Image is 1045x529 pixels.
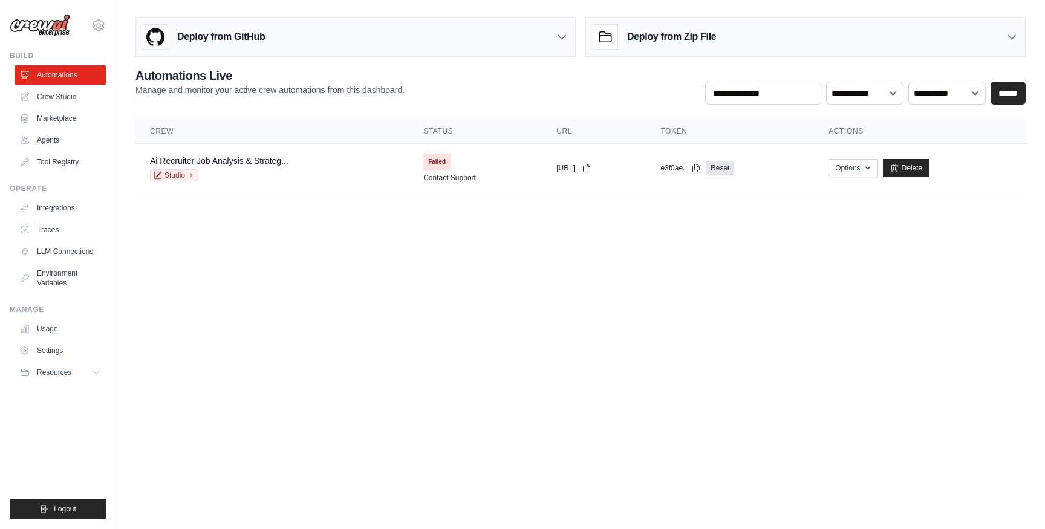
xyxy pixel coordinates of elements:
[985,471,1045,529] iframe: Chat Widget
[177,30,265,44] h3: Deploy from GitHub
[135,67,405,84] h2: Automations Live
[883,159,929,177] a: Delete
[15,264,106,293] a: Environment Variables
[143,25,168,49] img: GitHub Logo
[660,163,701,173] button: e3f0ae...
[627,30,716,44] h3: Deploy from Zip File
[15,87,106,106] a: Crew Studio
[135,84,405,96] p: Manage and monitor your active crew automations from this dashboard.
[423,173,476,183] a: Contact Support
[829,159,877,177] button: Options
[10,51,106,60] div: Build
[706,161,734,175] a: Reset
[15,198,106,218] a: Integrations
[54,504,76,514] span: Logout
[37,368,71,377] span: Resources
[15,363,106,382] button: Resources
[15,220,106,239] a: Traces
[10,184,106,193] div: Operate
[15,65,106,85] a: Automations
[10,499,106,519] button: Logout
[15,242,106,261] a: LLM Connections
[814,119,1026,144] th: Actions
[15,152,106,172] a: Tool Registry
[10,305,106,314] div: Manage
[150,156,288,166] a: Ai Recruiter Job Analysis & Strateg...
[409,119,542,144] th: Status
[15,319,106,339] a: Usage
[15,109,106,128] a: Marketplace
[15,341,106,360] a: Settings
[10,14,70,37] img: Logo
[542,119,646,144] th: URL
[646,119,814,144] th: Token
[15,131,106,150] a: Agents
[423,154,451,170] span: Failed
[135,119,409,144] th: Crew
[150,169,198,181] a: Studio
